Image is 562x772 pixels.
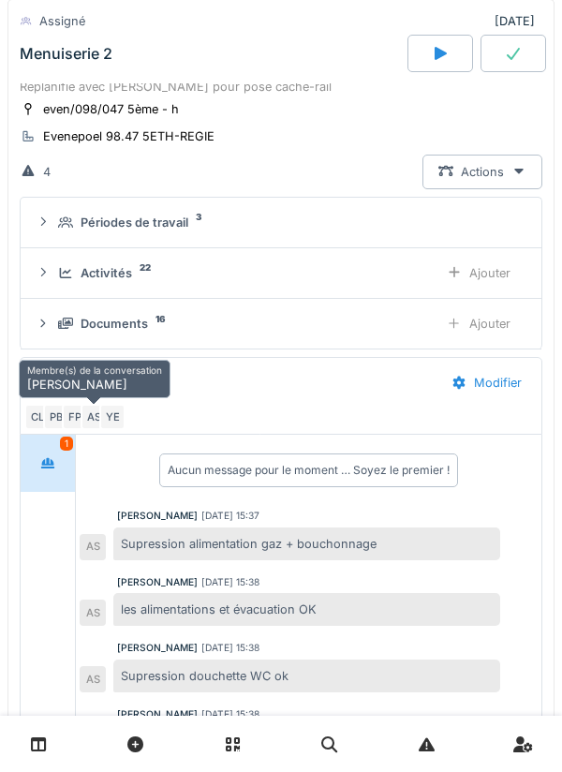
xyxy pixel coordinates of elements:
[27,364,162,376] h6: Membre(s) de la conversation
[43,127,214,145] div: Evenepoel 98.47 5ETH-REGIE
[113,593,500,626] div: les alimentations et évacuation OK
[43,404,69,430] div: PB
[436,365,538,400] div: Modifier
[117,707,198,721] div: [PERSON_NAME]
[43,163,51,181] div: 4
[99,404,126,430] div: YE
[81,315,148,333] div: Documents
[117,575,198,589] div: [PERSON_NAME]
[113,660,500,692] div: Supression douchette WC ok
[117,509,198,523] div: [PERSON_NAME]
[495,12,542,30] div: [DATE]
[431,306,526,341] div: Ajouter
[43,100,179,118] div: even/098/047 5ème - h
[113,527,500,560] div: Supression alimentation gaz + bouchonnage
[80,534,106,560] div: AS
[80,666,106,692] div: AS
[201,509,259,523] div: [DATE] 15:37
[201,707,259,721] div: [DATE] 15:38
[81,264,132,282] div: Activités
[431,256,526,290] div: Ajouter
[19,360,170,398] div: [PERSON_NAME]
[28,306,534,341] summary: Documents16Ajouter
[20,45,112,63] div: Menuiserie 2
[80,600,106,626] div: AS
[28,256,534,290] summary: Activités22Ajouter
[81,214,188,231] div: Périodes de travail
[60,437,73,451] div: 1
[117,641,198,655] div: [PERSON_NAME]
[39,12,85,30] div: Assigné
[201,641,259,655] div: [DATE] 15:38
[81,404,107,430] div: AS
[168,462,450,479] div: Aucun message pour le moment … Soyez le premier !
[201,575,259,589] div: [DATE] 15:38
[422,155,542,189] div: Actions
[62,404,88,430] div: FP
[24,404,51,430] div: CL
[28,205,534,240] summary: Périodes de travail3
